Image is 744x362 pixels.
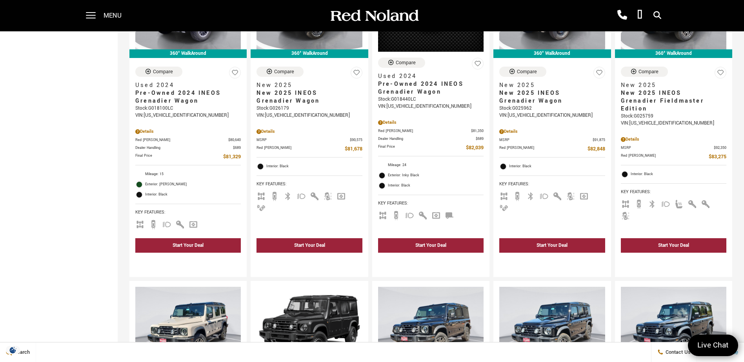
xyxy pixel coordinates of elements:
span: Red [PERSON_NAME] [499,145,587,153]
div: Start Your Deal [256,238,362,253]
span: $689 [476,136,484,142]
span: Tow Package [445,212,454,217]
div: VIN: [US_VEHICLE_IDENTIFICATION_NUMBER] [256,112,362,119]
div: Stock : G018100LC [135,105,241,112]
span: Interior: Black [388,182,484,190]
div: Compare [638,68,659,75]
span: Used 2024 [378,72,478,80]
a: Used 2024Pre-Owned 2024 INEOS Grenadier Wagon [135,81,241,105]
div: VIN: [US_VEHICLE_IDENTIFICATION_NUMBER] [499,112,605,119]
div: undefined - Pre-Owned 2024 INEOS Grenadier Wagon With Navigation & 4WD [378,255,484,269]
div: Pricing Details - Pre-Owned 2024 INEOS Grenadier Wagon With Navigation & 4WD [378,119,484,126]
span: Final Price [135,153,223,161]
div: Start Your Deal [294,242,325,249]
div: undefined - New 2025 INEOS Grenadier Wagon With Navigation & 4WD [499,255,605,269]
span: Red [PERSON_NAME] [621,153,709,161]
span: Keyless Entry [175,221,185,226]
span: Fog Lights [539,192,549,198]
span: Lane Warning [621,212,630,218]
span: $81,329 [223,153,241,161]
span: $82,848 [588,145,605,153]
span: Fog Lights [405,212,414,217]
button: Save Vehicle [351,67,362,82]
span: Exterior: Inky Black [388,172,484,179]
button: Compare Vehicle [621,67,668,77]
div: Stock : G025962 [499,105,605,112]
li: Mileage: 15 [135,169,241,179]
span: New 2025 [499,81,599,89]
div: Start Your Deal [499,238,605,253]
div: Stock : G018440LC [378,96,484,103]
span: New 2025 [256,81,356,89]
a: Final Price $82,039 [378,144,484,152]
span: Lane Warning [566,192,575,198]
a: Dealer Handling $689 [378,136,484,142]
span: New 2025 INEOS Grenadier Wagon [499,89,599,105]
span: Pre-Owned 2024 INEOS Grenadier Wagon [135,89,235,105]
div: Start Your Deal [173,242,204,249]
img: Red Noland Auto Group [329,9,419,23]
span: Bluetooth [283,192,293,198]
div: Pricing Details - Pre-Owned 2024 INEOS Grenadier Wagon With Navigation & 4WD [135,128,241,135]
div: undefined - Pre-Owned 2024 INEOS Grenadier Wagon With Navigation & 4WD [135,255,241,269]
span: Exterior: [PERSON_NAME] [145,181,241,188]
span: Fog Lights [162,221,171,226]
a: Red [PERSON_NAME] $81,678 [256,145,362,153]
li: Mileage: 24 [378,160,484,170]
a: MSRP $91,875 [499,137,605,143]
div: 360° WalkAround [251,49,368,58]
span: Parking Assist [499,204,509,210]
div: Compare [274,68,294,75]
a: MSRP $90,575 [256,137,362,143]
span: Red [PERSON_NAME] [135,137,228,143]
span: Red [PERSON_NAME] [256,145,344,153]
span: Parking Assist [256,204,266,210]
div: Start Your Deal [658,242,689,249]
a: Final Price $81,329 [135,153,241,161]
span: Red [PERSON_NAME] [378,128,471,134]
span: Bluetooth [648,200,657,206]
span: Heated Seats [674,200,684,206]
div: Start Your Deal [621,238,726,253]
div: Stock : G025759 [621,113,726,120]
span: $81,678 [345,145,362,153]
span: Keyless Entry [701,200,710,206]
div: Pricing Details - New 2025 INEOS Grenadier Wagon With Navigation & 4WD [499,128,605,135]
div: VIN: [US_VEHICLE_IDENTIFICATION_NUMBER] [621,120,726,127]
span: Interior Accents [688,200,697,206]
span: $689 [233,145,241,151]
span: Pre-Owned 2024 INEOS Grenadier Wagon [378,80,478,96]
span: Backup Camera [149,221,158,226]
span: Interior: Black [631,170,726,178]
span: Interior: Black [509,163,605,170]
span: Navigation Sys [579,192,589,198]
span: Contact Us [664,349,691,356]
span: $80,640 [228,137,241,143]
span: Backup Camera [634,200,644,206]
button: Compare Vehicle [256,67,304,77]
div: VIN: [US_VEHICLE_IDENTIFICATION_NUMBER] [135,112,241,119]
button: Save Vehicle [715,67,726,82]
div: Start Your Deal [135,238,241,253]
span: $91,875 [593,137,605,143]
div: VIN: [US_VEHICLE_IDENTIFICATION_NUMBER] [378,103,484,110]
span: Fog Lights [661,200,670,206]
span: Keyless Entry [310,192,319,198]
span: Bluetooth [526,192,535,198]
span: AWD [621,200,630,206]
span: Navigation Sys [337,192,346,198]
span: New 2025 INEOS Grenadier Fieldmaster Edition [621,89,720,113]
span: Key Features : [256,180,362,188]
div: Pricing Details - New 2025 INEOS Grenadier Fieldmaster Edition With Navigation & 4WD [621,136,726,143]
button: Save Vehicle [472,58,484,73]
button: Save Vehicle [229,67,241,82]
section: Click to Open Cookie Consent Modal [4,346,22,354]
span: AWD [135,221,145,226]
a: Red [PERSON_NAME] $81,350 [378,128,484,134]
span: AWD [499,192,509,198]
span: Backup Camera [270,192,279,198]
span: New 2025 [621,81,720,89]
span: $90,575 [350,137,362,143]
button: Compare Vehicle [135,67,182,77]
span: AWD [378,212,387,217]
